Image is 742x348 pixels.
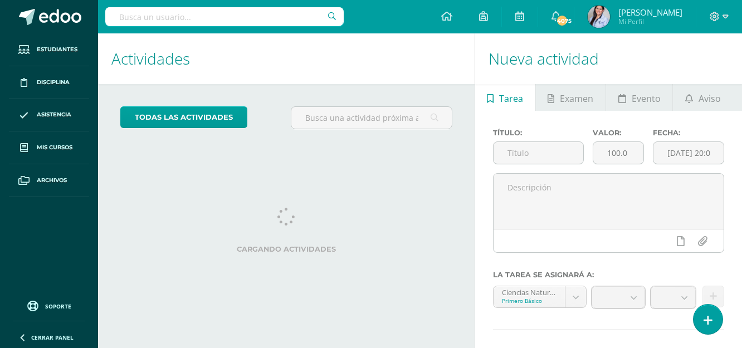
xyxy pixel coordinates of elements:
[37,176,67,185] span: Archivos
[120,106,247,128] a: todas las Actividades
[45,302,71,310] span: Soporte
[502,297,556,305] div: Primero Básico
[632,85,661,112] span: Evento
[618,7,682,18] span: [PERSON_NAME]
[536,84,606,111] a: Examen
[31,334,74,341] span: Cerrar panel
[653,129,724,137] label: Fecha:
[499,85,523,112] span: Tarea
[13,298,85,313] a: Soporte
[9,66,89,99] a: Disciplina
[556,14,568,27] span: 4075
[37,78,70,87] span: Disciplina
[37,45,77,54] span: Estudiantes
[673,84,733,111] a: Aviso
[560,85,593,112] span: Examen
[653,142,724,164] input: Fecha de entrega
[9,164,89,197] a: Archivos
[606,84,672,111] a: Evento
[111,33,461,84] h1: Actividades
[37,143,72,152] span: Mis cursos
[494,286,586,307] a: Ciencias Naturales 'A'Primero Básico
[618,17,682,26] span: Mi Perfil
[489,33,729,84] h1: Nueva actividad
[593,142,643,164] input: Puntos máximos
[493,129,584,137] label: Título:
[475,84,535,111] a: Tarea
[9,131,89,164] a: Mis cursos
[9,99,89,132] a: Asistencia
[493,271,724,279] label: La tarea se asignará a:
[502,286,556,297] div: Ciencias Naturales 'A'
[9,33,89,66] a: Estudiantes
[699,85,721,112] span: Aviso
[291,107,452,129] input: Busca una actividad próxima aquí...
[593,129,644,137] label: Valor:
[588,6,610,28] img: 21996f1dc71bbb98302dcc9716dc5632.png
[494,142,584,164] input: Título
[120,245,452,253] label: Cargando actividades
[37,110,71,119] span: Asistencia
[105,7,344,26] input: Busca un usuario...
